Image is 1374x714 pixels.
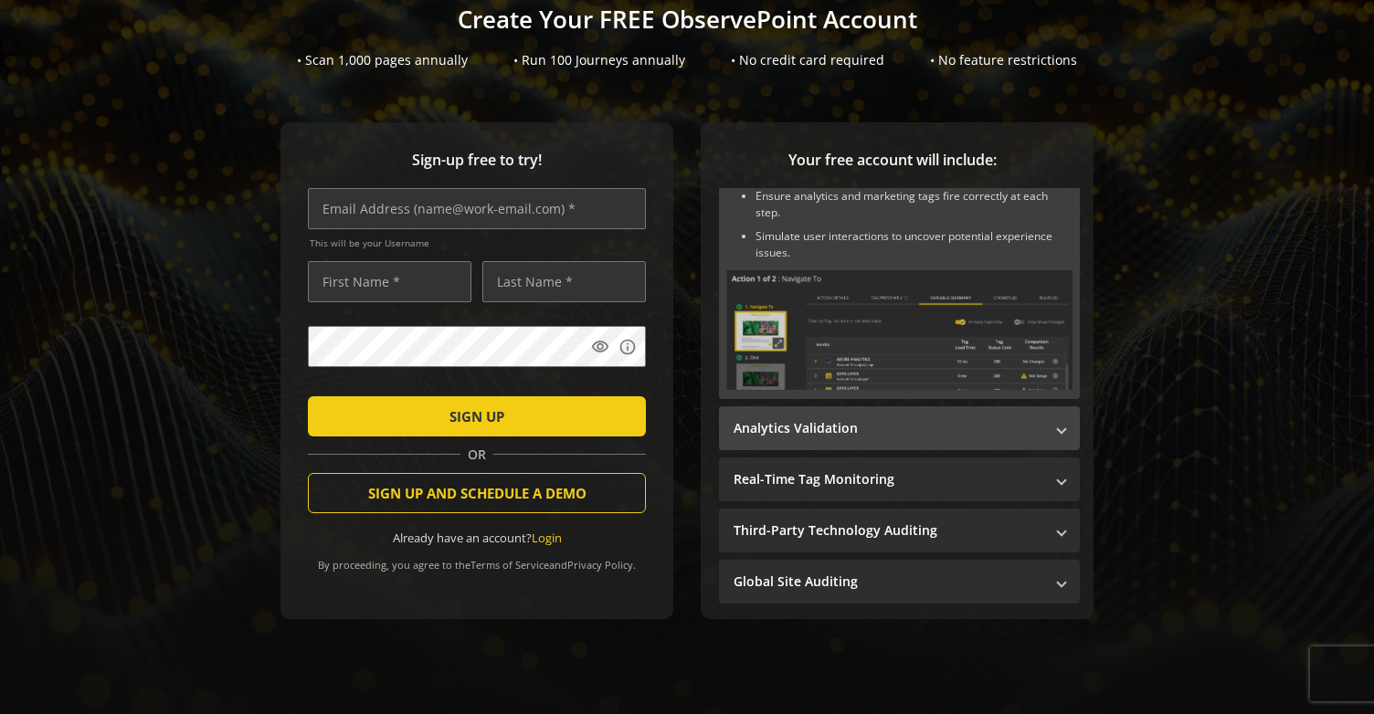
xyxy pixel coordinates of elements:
[719,457,1080,501] mat-expansion-panel-header: Real-Time Tag Monitoring
[308,546,646,572] div: By proceeding, you agree to the and .
[532,530,562,546] a: Login
[618,338,637,356] mat-icon: info
[308,188,646,229] input: Email Address (name@work-email.com) *
[308,150,646,171] span: Sign-up free to try!
[297,51,468,69] div: • Scan 1,000 pages annually
[460,446,493,464] span: OR
[308,530,646,547] div: Already have an account?
[930,51,1077,69] div: • No feature restrictions
[308,396,646,436] button: SIGN UP
[308,261,471,302] input: First Name *
[734,470,1043,488] mat-panel-title: Real-Time Tag Monitoring
[470,558,549,572] a: Terms of Service
[310,236,646,249] span: This will be your Username
[719,406,1080,450] mat-expansion-panel-header: Analytics Validation
[449,400,504,433] span: SIGN UP
[719,164,1080,399] div: Journey/User-Flow Monitoring
[734,572,1043,591] mat-panel-title: Global Site Auditing
[756,228,1073,261] li: Simulate user interactions to uncover potential experience issues.
[756,188,1073,221] li: Ensure analytics and marketing tags fire correctly at each step.
[719,150,1066,171] span: Your free account will include:
[719,560,1080,604] mat-expansion-panel-header: Global Site Auditing
[567,558,633,572] a: Privacy Policy
[719,509,1080,552] mat-expansion-panel-header: Third-Party Technology Auditing
[591,338,609,356] mat-icon: visibility
[734,521,1043,540] mat-panel-title: Third-Party Technology Auditing
[513,51,685,69] div: • Run 100 Journeys annually
[734,419,1043,437] mat-panel-title: Analytics Validation
[731,51,884,69] div: • No credit card required
[482,261,646,302] input: Last Name *
[726,270,1073,390] img: Journey/User-Flow Monitoring
[308,473,646,513] button: SIGN UP AND SCHEDULE A DEMO
[368,477,587,509] span: SIGN UP AND SCHEDULE A DEMO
